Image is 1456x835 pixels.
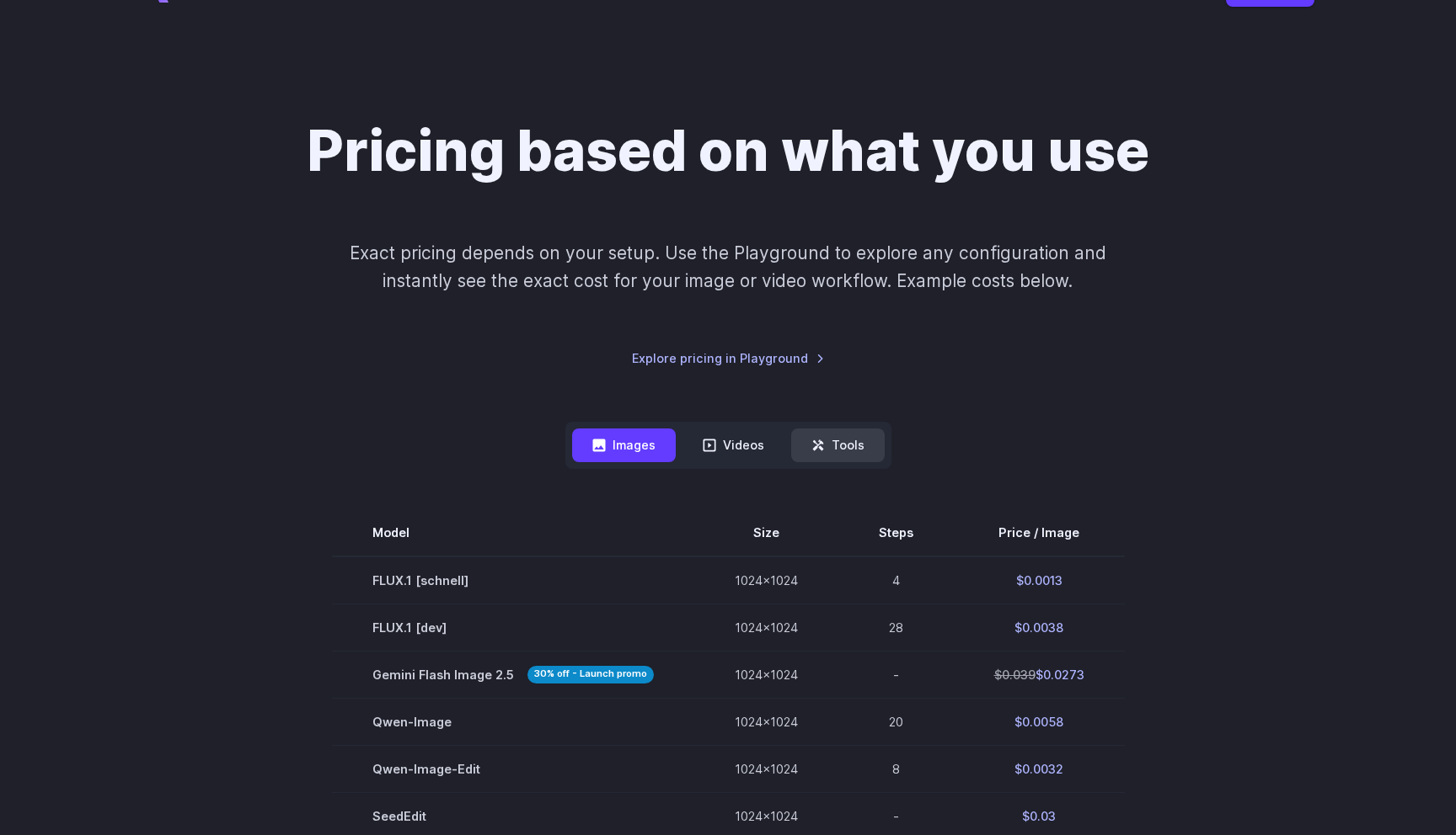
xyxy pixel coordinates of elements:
[838,651,954,698] td: -
[838,698,954,745] td: 20
[332,556,694,604] td: FLUX.1 [schnell]
[954,509,1125,556] th: Price / Image
[332,745,694,792] td: Qwen-Image-Edit
[694,651,838,698] td: 1024x1024
[838,745,954,792] td: 8
[838,604,954,651] td: 28
[994,667,1036,682] s: $0.039
[791,428,885,461] button: Tools
[954,556,1125,604] td: $0.0013
[838,509,954,556] th: Steps
[632,348,825,368] a: Explore pricing in Playground
[372,665,654,684] span: Gemini Flash Image 2.5
[332,698,694,745] td: Qwen-Image
[307,118,1149,185] h1: Pricing based on what you use
[318,239,1138,295] p: Exact pricing depends on your setup. Use the Playground to explore any configuration and instantl...
[954,745,1125,792] td: $0.0032
[694,604,838,651] td: 1024x1024
[527,666,654,683] strong: 30% off - Launch promo
[954,698,1125,745] td: $0.0058
[954,651,1125,698] td: $0.0273
[694,745,838,792] td: 1024x1024
[954,604,1125,651] td: $0.0038
[332,509,694,556] th: Model
[572,428,676,461] button: Images
[682,428,784,461] button: Videos
[332,604,694,651] td: FLUX.1 [dev]
[694,509,838,556] th: Size
[838,556,954,604] td: 4
[694,698,838,745] td: 1024x1024
[694,556,838,604] td: 1024x1024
